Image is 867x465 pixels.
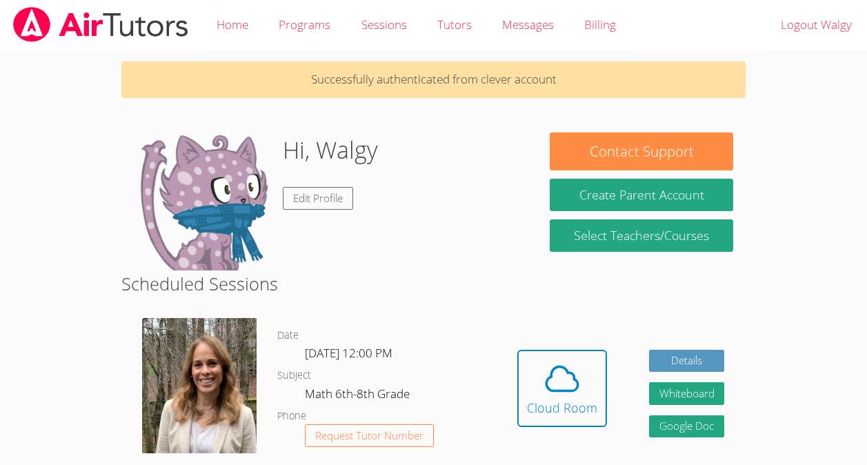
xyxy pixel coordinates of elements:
[305,424,434,447] button: Request Tutor Number
[517,350,607,427] button: Cloud Room
[527,398,597,417] div: Cloud Room
[550,219,733,252] a: Select Teachers/Courses
[649,415,725,438] a: Google Doc
[142,318,257,453] img: avatar.png
[550,132,733,170] button: Contact Support
[134,132,272,270] img: default.png
[283,187,353,210] a: Edit Profile
[283,132,378,168] h1: Hi, Walgy
[305,384,412,408] dd: Math 6th-8th Grade
[121,61,746,98] p: Successfully authenticated from clever account
[277,367,311,384] dt: Subject
[12,7,190,42] img: airtutors_banner-c4298cdbf04f3fff15de1276eac7730deb9818008684d7c2e4769d2f7ddbe033.png
[502,17,554,32] span: Messages
[649,382,725,405] button: Whiteboard
[550,179,733,211] button: Create Parent Account
[277,327,299,344] dt: Date
[649,350,725,373] a: Details
[277,408,306,425] dt: Phone
[315,431,423,441] span: Request Tutor Number
[121,270,746,297] h2: Scheduled Sessions
[305,345,392,361] span: [DATE] 12:00 PM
